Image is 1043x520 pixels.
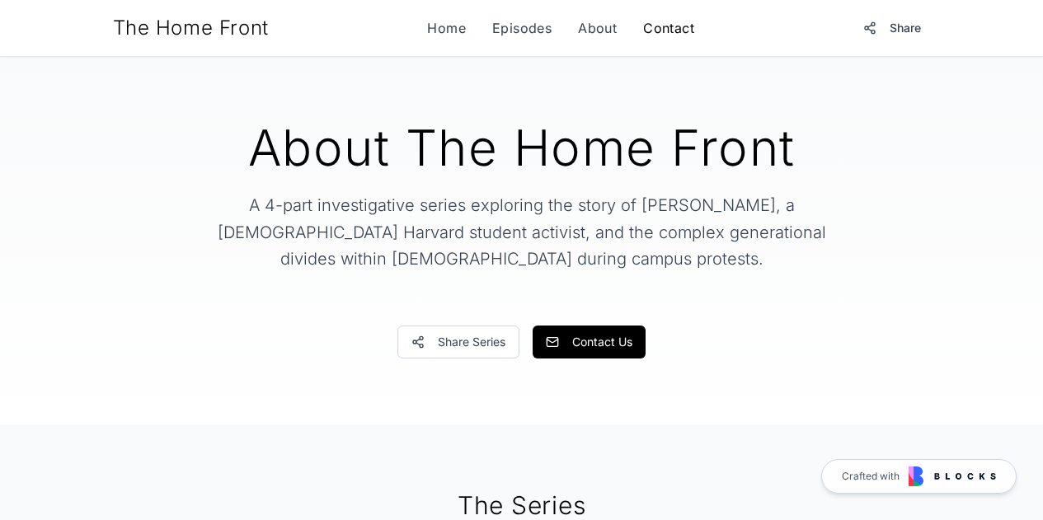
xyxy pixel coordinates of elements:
span: Share [890,20,921,36]
img: Blocks [909,466,996,486]
a: Home [427,18,466,38]
a: Contact [643,18,694,38]
p: A 4-part investigative series exploring the story of [PERSON_NAME], a [DEMOGRAPHIC_DATA] Harvard ... [205,192,839,273]
button: Share Series [397,326,519,358]
button: Share [853,13,931,43]
a: Crafted with [821,459,1017,494]
a: About [578,18,617,38]
h1: About The Home Front [153,123,891,172]
h2: The Series [113,490,931,520]
button: Contact Us [533,326,646,358]
a: The Home Front [113,15,269,41]
span: Crafted with [842,470,900,483]
a: Episodes [492,18,552,38]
